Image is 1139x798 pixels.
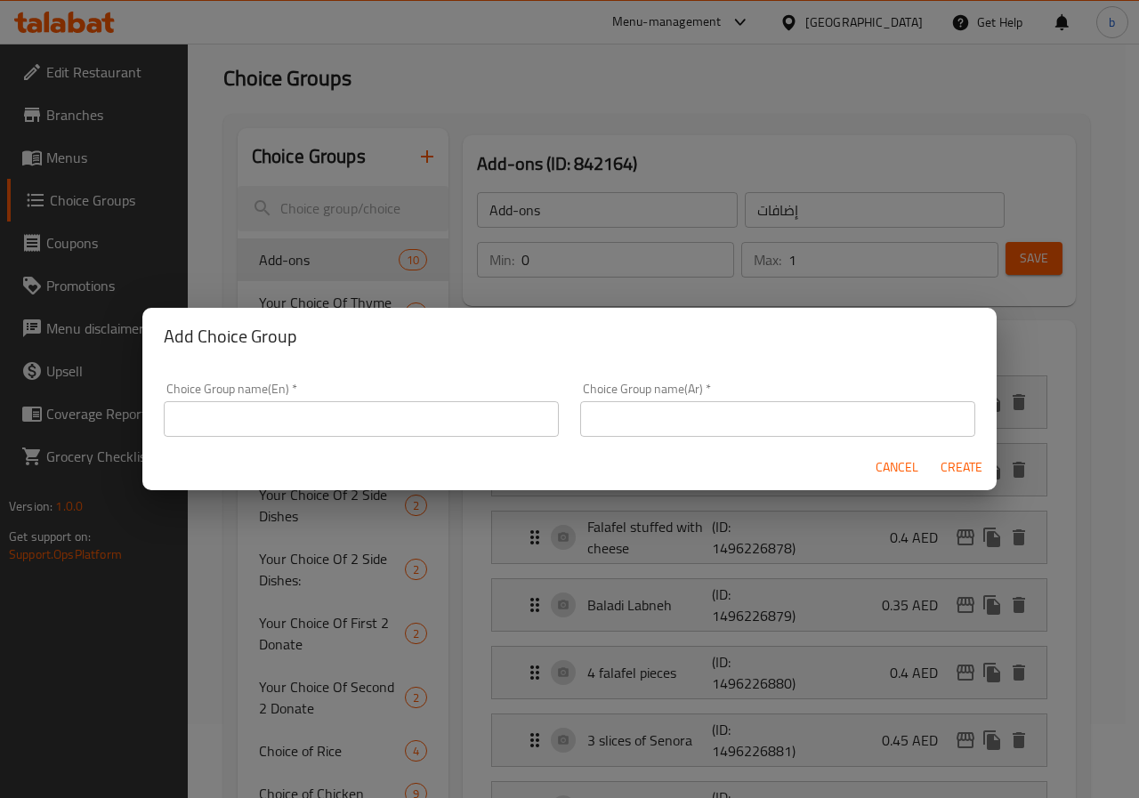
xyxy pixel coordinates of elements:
span: Cancel [876,456,918,479]
button: Create [933,451,990,484]
span: Create [940,456,982,479]
input: Please enter Choice Group name(en) [164,401,559,437]
h2: Add Choice Group [164,322,975,351]
input: Please enter Choice Group name(ar) [580,401,975,437]
button: Cancel [868,451,925,484]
